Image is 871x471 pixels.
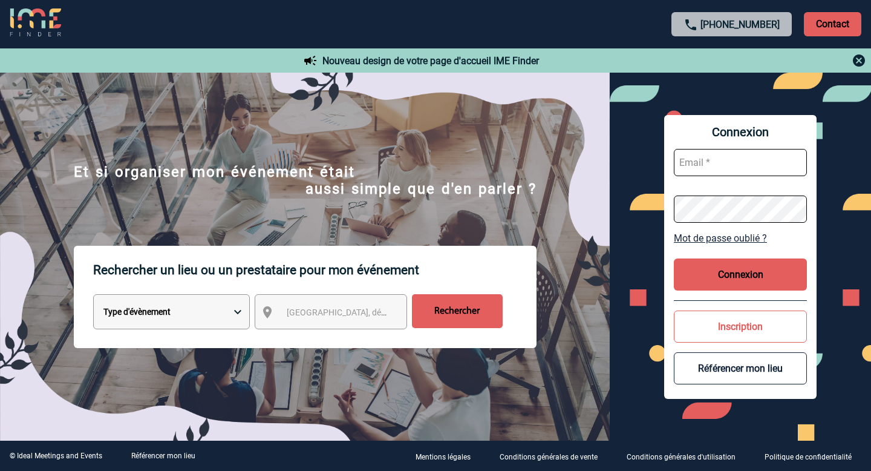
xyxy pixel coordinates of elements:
[617,450,755,462] a: Conditions générales d'utilisation
[627,453,736,461] p: Conditions générales d'utilisation
[131,452,195,460] a: Référencer mon lieu
[804,12,861,36] p: Contact
[765,453,852,461] p: Politique de confidentialité
[287,308,455,317] span: [GEOGRAPHIC_DATA], département, région...
[416,453,471,461] p: Mentions légales
[674,232,807,244] a: Mot de passe oublié ?
[674,259,807,291] button: Connexion
[674,149,807,176] input: Email *
[674,311,807,343] button: Inscription
[683,18,698,32] img: call-24-px.png
[10,452,102,460] div: © Ideal Meetings and Events
[700,19,780,30] a: [PHONE_NUMBER]
[412,294,503,328] input: Rechercher
[500,453,598,461] p: Conditions générales de vente
[674,352,807,384] button: Référencer mon lieu
[490,450,617,462] a: Conditions générales de vente
[406,450,490,462] a: Mentions légales
[674,125,807,139] span: Connexion
[755,450,871,462] a: Politique de confidentialité
[93,246,537,294] p: Rechercher un lieu ou un prestataire pour mon événement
